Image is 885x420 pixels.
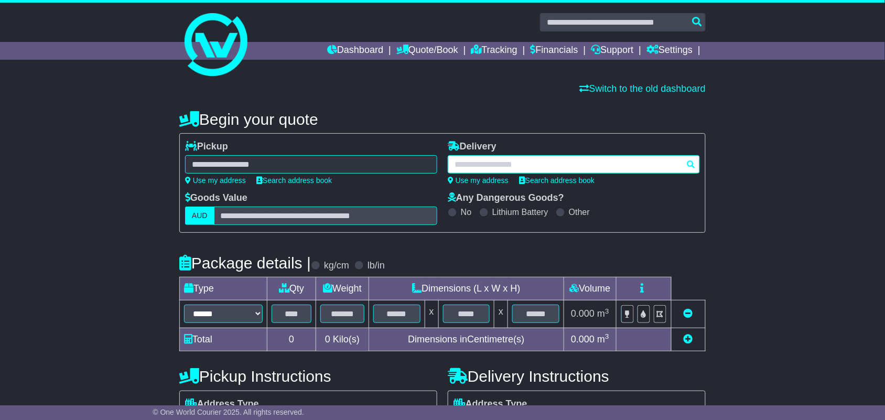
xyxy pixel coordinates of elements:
[684,334,693,344] a: Add new item
[185,141,228,153] label: Pickup
[492,207,548,217] label: Lithium Battery
[571,308,595,319] span: 0.000
[368,260,385,272] label: lb/in
[369,277,564,300] td: Dimensions (L x W x H)
[425,300,438,328] td: x
[569,207,590,217] label: Other
[448,155,700,174] typeahead: Please provide city
[519,176,595,185] a: Search address book
[185,192,247,204] label: Goods Value
[448,368,706,385] h4: Delivery Instructions
[256,176,332,185] a: Search address book
[325,334,330,344] span: 0
[185,176,246,185] a: Use my address
[316,328,369,351] td: Kilo(s)
[267,328,316,351] td: 0
[597,308,609,319] span: m
[494,300,508,328] td: x
[597,334,609,344] span: m
[454,399,527,410] label: Address Type
[185,207,214,225] label: AUD
[185,399,259,410] label: Address Type
[180,328,267,351] td: Total
[448,192,564,204] label: Any Dangerous Goods?
[267,277,316,300] td: Qty
[461,207,471,217] label: No
[531,42,578,60] a: Financials
[369,328,564,351] td: Dimensions in Centimetre(s)
[471,42,517,60] a: Tracking
[605,332,609,340] sup: 3
[684,308,693,319] a: Remove this item
[564,277,616,300] td: Volume
[646,42,693,60] a: Settings
[179,368,437,385] h4: Pickup Instructions
[180,277,267,300] td: Type
[605,307,609,315] sup: 3
[179,111,706,128] h4: Begin your quote
[316,277,369,300] td: Weight
[327,42,383,60] a: Dashboard
[448,141,497,153] label: Delivery
[179,254,311,272] h4: Package details |
[591,42,634,60] a: Support
[324,260,349,272] label: kg/cm
[580,83,706,94] a: Switch to the old dashboard
[448,176,509,185] a: Use my address
[153,408,304,416] span: © One World Courier 2025. All rights reserved.
[571,334,595,344] span: 0.000
[396,42,458,60] a: Quote/Book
